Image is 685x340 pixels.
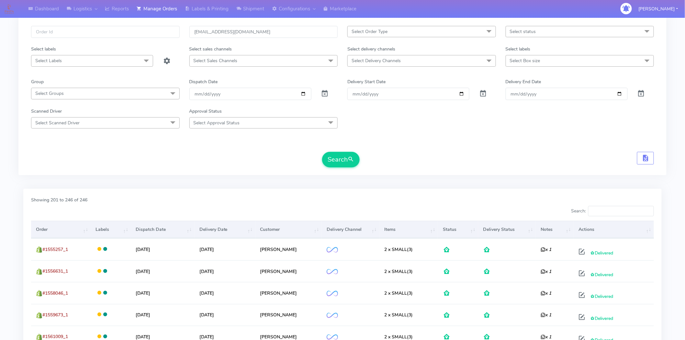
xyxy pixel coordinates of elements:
th: Order: activate to sort column ascending [31,221,91,238]
label: Group [31,78,44,85]
th: Delivery Date: activate to sort column ascending [195,221,255,238]
td: [DATE] [131,260,195,282]
span: #1559673_1 [42,312,68,318]
button: Search [322,152,360,167]
span: Select Order Type [352,28,387,35]
span: Select Groups [35,90,64,96]
img: OnFleet [327,269,338,275]
th: Labels: activate to sort column ascending [91,221,131,238]
span: (3) [384,290,413,296]
span: Delivered [590,272,613,278]
span: Select Sales Channels [194,58,238,64]
span: 2 x SMALL [384,268,407,275]
td: [PERSON_NAME] [255,282,322,304]
td: [PERSON_NAME] [255,238,322,260]
label: Search: [571,206,654,216]
span: 2 x SMALL [384,334,407,340]
span: 2 x SMALL [384,246,407,253]
label: Showing 201 to 246 of 246 [31,197,87,203]
span: Select Labels [35,58,62,64]
img: OnFleet [327,291,338,296]
th: Status: activate to sort column ascending [438,221,478,238]
span: (3) [384,312,413,318]
span: (3) [384,268,413,275]
label: Select labels [506,46,531,52]
span: Select Box size [510,58,540,64]
label: Select sales channels [189,46,232,52]
img: shopify.png [36,268,42,275]
td: [DATE] [195,260,255,282]
span: (3) [384,334,413,340]
i: x 1 [541,246,551,253]
span: Select Scanned Driver [35,120,80,126]
th: Dispatch Date: activate to sort column ascending [131,221,195,238]
th: Customer: activate to sort column ascending [255,221,322,238]
td: [DATE] [195,238,255,260]
td: [DATE] [131,304,195,326]
td: [PERSON_NAME] [255,260,322,282]
label: Delivery End Date [506,78,541,85]
label: Dispatch Date [189,78,218,85]
i: x 1 [541,334,551,340]
label: Select delivery channels [347,46,395,52]
img: shopify.png [36,246,42,253]
i: x 1 [541,290,551,296]
th: Notes: activate to sort column ascending [536,221,574,238]
label: Delivery Start Date [347,78,386,85]
span: #1555257_1 [42,246,68,253]
span: Delivered [590,315,613,322]
span: #1558046_1 [42,290,68,296]
span: Delivered [590,250,613,256]
th: Delivery Status: activate to sort column ascending [478,221,536,238]
td: [DATE] [131,238,195,260]
input: Order Id [31,26,180,38]
span: 2 x SMALL [384,312,407,318]
span: (3) [384,246,413,253]
span: Delivered [590,293,613,300]
th: Items: activate to sort column ascending [379,221,438,238]
input: Customer Reference(email,phone) [189,26,338,38]
td: [DATE] [195,282,255,304]
i: x 1 [541,312,551,318]
td: [DATE] [195,304,255,326]
td: [PERSON_NAME] [255,304,322,326]
img: OnFleet [327,334,338,340]
button: [PERSON_NAME] [634,2,683,16]
img: shopify.png [36,290,42,297]
span: #1556631_1 [42,268,68,274]
span: #1561009_1 [42,334,68,340]
span: 2 x SMALL [384,290,407,296]
img: shopify.png [36,312,42,319]
span: Select Delivery Channels [352,58,401,64]
span: Select Approval Status [194,120,240,126]
img: OnFleet [327,313,338,318]
label: Approval Status [189,108,222,115]
img: OnFleet [327,247,338,253]
i: x 1 [541,268,551,275]
label: Scanned Driver [31,108,62,115]
span: Select status [510,28,536,35]
th: Actions: activate to sort column ascending [574,221,654,238]
input: Search: [588,206,654,216]
th: Delivery Channel: activate to sort column ascending [322,221,379,238]
td: [DATE] [131,282,195,304]
label: Select labels [31,46,56,52]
